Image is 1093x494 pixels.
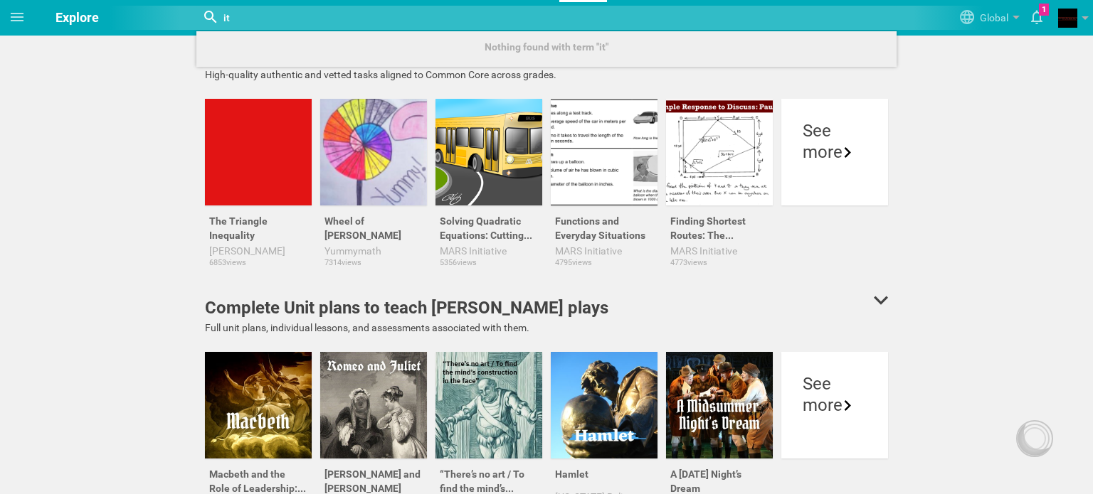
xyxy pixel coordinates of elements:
div: more [803,141,867,163]
input: Search [222,9,641,27]
div: Full unit plans, individual lessons, and assessments associated with them. [205,321,888,335]
div: more [803,394,867,416]
div: 6853 views [205,258,312,268]
div: Complete Unit plans to teach [PERSON_NAME] plays [205,295,608,321]
span: Explore [56,10,99,25]
div: 7314 views [320,258,427,268]
div: Wheel of [PERSON_NAME] [320,205,427,244]
a: Wheel of [PERSON_NAME]Yummymath7314views [320,99,427,269]
div: Solving Quadratic Equations: Cutting Corners [435,205,542,244]
div: 5356 views [435,258,542,268]
div: See [803,120,867,141]
a: Functions and Everyday SituationsMARS Initiative4795views [551,99,658,269]
div: Functions and Everyday Situations [551,205,658,244]
a: MARS Initiative [440,244,538,258]
a: MARS Initiative [670,244,769,258]
a: Explore [559,2,607,33]
div: 4795 views [551,258,658,268]
div: 4773 views [666,258,773,268]
div: The Triangle Inequality [205,205,312,244]
a: The Triangle Inequality[PERSON_NAME]6853views [205,99,312,269]
a: [PERSON_NAME] [209,244,307,258]
a: Solving Quadratic Equations: Cutting CornersMARS Initiative5356views [435,99,542,269]
div: See [803,373,867,394]
div: High-quality authentic and vetted tasks aligned to Common Core across grades. [205,68,888,82]
a: Finding Shortest Routes: The Schoolyard ProblemMARS Initiative4773views [666,99,773,269]
a: Seemore [781,99,888,269]
div: Finding Shortest Routes: The Schoolyard Problem [666,205,773,244]
div: Hamlet [551,458,658,490]
div: Nothing found with term "it" [196,31,896,67]
a: Dashboard [488,2,551,33]
a: Yummymath [324,244,423,258]
a: MARS Initiative [555,244,653,258]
